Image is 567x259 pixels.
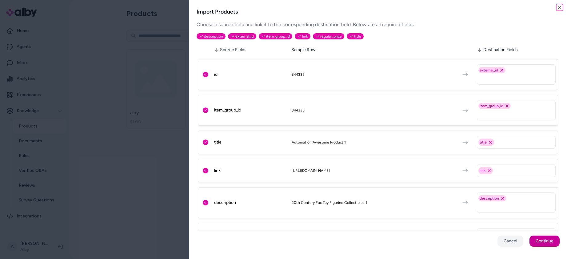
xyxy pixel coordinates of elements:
span: title [480,140,487,145]
button: Cancel [497,236,523,247]
div: Automation Awesome Product 1 [292,140,453,145]
span: description [197,33,226,39]
button: Continue [529,236,560,247]
h2: Import Products [197,7,560,16]
span: regular_price [313,33,344,39]
div: item_group_id [214,107,288,113]
div: 344335 [292,72,453,77]
div: Sample Row [291,47,473,53]
div: 344335 [292,108,453,113]
span: external_id [228,33,256,39]
button: Remove description option [500,196,505,201]
span: link [480,168,485,173]
span: item_group_id [259,33,292,39]
span: title [347,33,364,39]
button: Remove item_group_id option [505,103,509,108]
div: Source Fields [214,47,288,53]
button: Remove title option [488,140,493,145]
div: [URL][DOMAIN_NAME] [292,168,453,173]
span: description [480,196,499,201]
div: link [214,168,288,174]
div: Destination Fields [477,47,556,53]
button: Remove link option [487,168,492,173]
div: description [214,200,288,206]
p: Choose a source field and link it to the corresponding destination field. Below are all required ... [197,21,560,28]
span: external_id [480,68,498,73]
button: Remove external_id option [499,68,504,73]
div: title [214,139,288,145]
div: id [214,71,288,78]
div: 20th Century Fox Toy Figurine Collectibles 1 [292,200,453,205]
span: item_group_id [480,103,503,108]
span: link [295,33,310,39]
